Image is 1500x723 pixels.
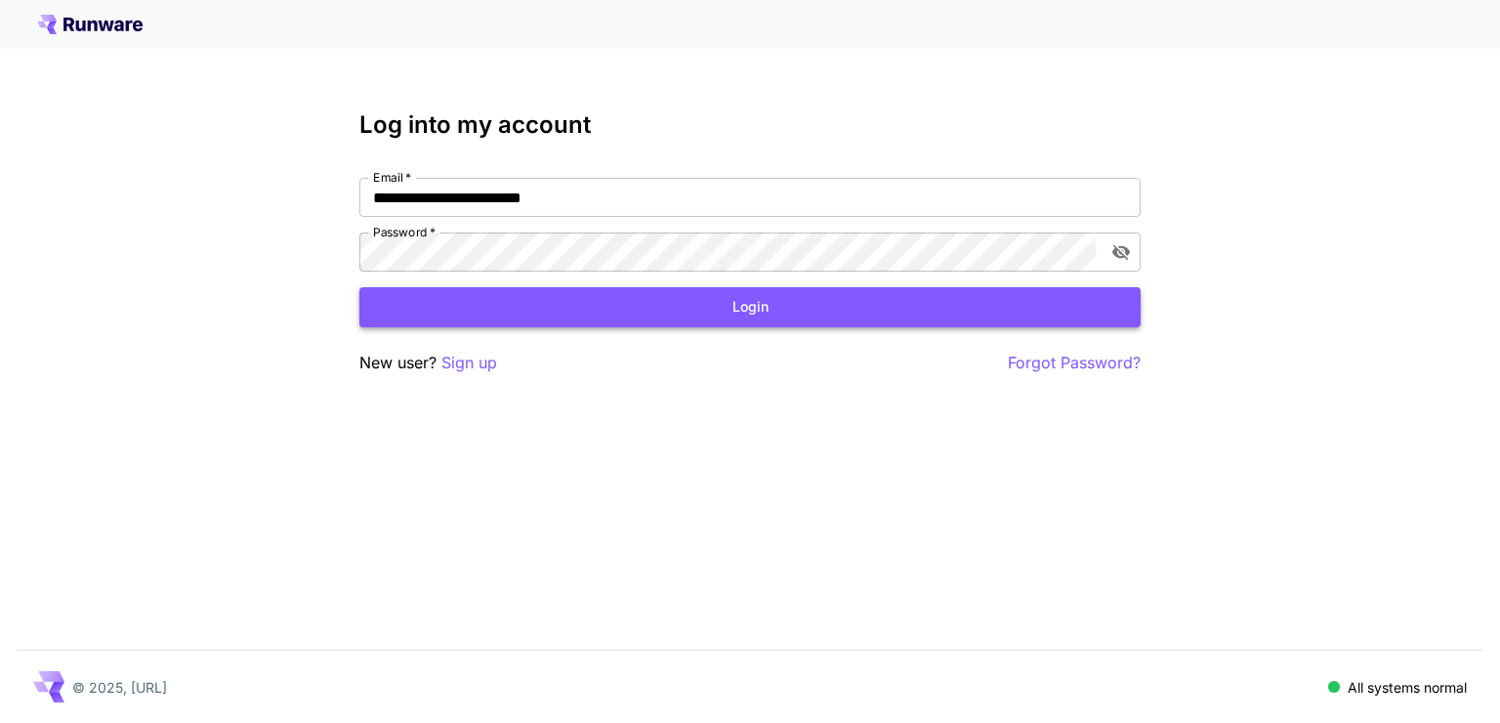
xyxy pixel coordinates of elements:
label: Email [373,169,411,186]
p: © 2025, [URL] [72,677,167,698]
label: Password [373,224,436,240]
button: toggle password visibility [1104,234,1139,270]
button: Login [359,287,1141,327]
button: Forgot Password? [1008,351,1141,375]
p: New user? [359,351,497,375]
button: Sign up [441,351,497,375]
h3: Log into my account [359,111,1141,139]
p: All systems normal [1348,677,1467,698]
